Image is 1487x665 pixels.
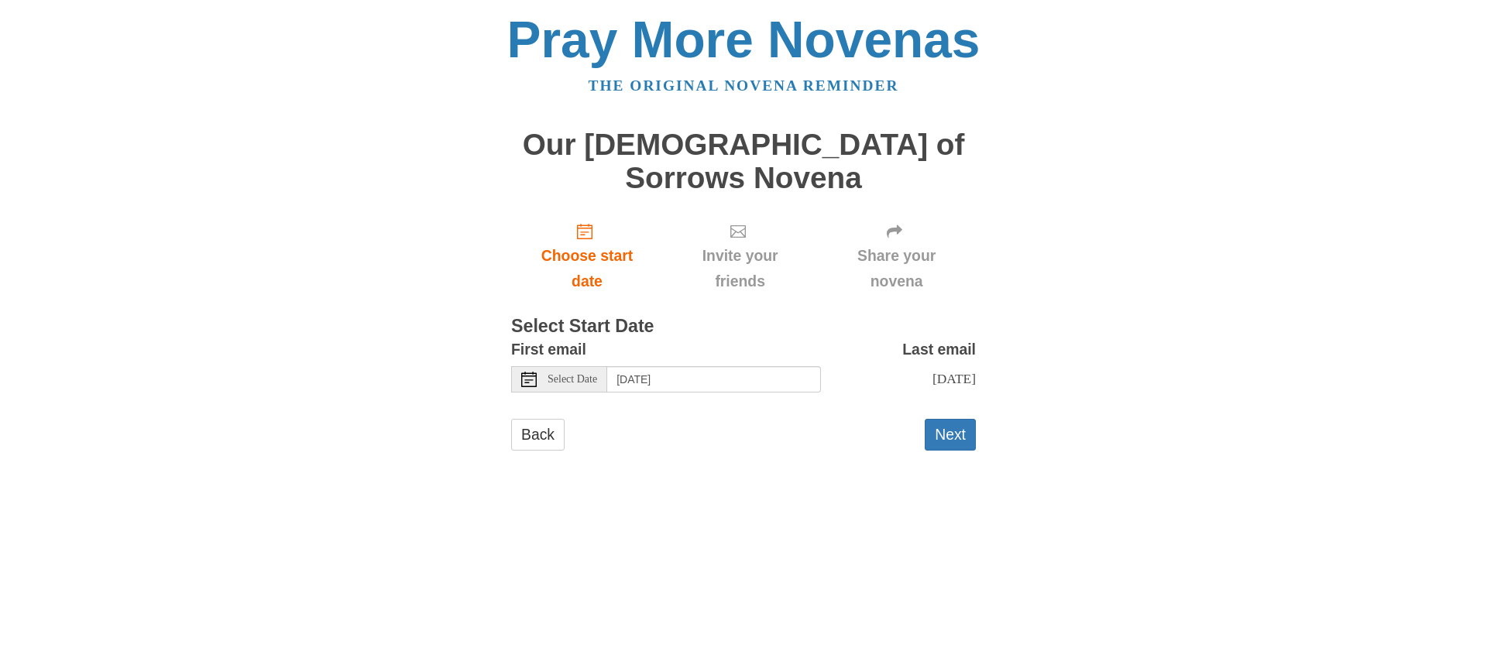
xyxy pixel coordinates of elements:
h1: Our [DEMOGRAPHIC_DATA] of Sorrows Novena [511,129,976,194]
span: Choose start date [527,243,647,294]
button: Next [925,419,976,451]
span: Share your novena [833,243,960,294]
span: Select Date [548,374,597,385]
label: First email [511,337,586,362]
a: Choose start date [511,210,663,302]
h3: Select Start Date [511,317,976,337]
span: [DATE] [932,371,976,386]
div: Click "Next" to confirm your start date first. [663,210,817,302]
a: Pray More Novenas [507,11,980,68]
a: The original novena reminder [589,77,899,94]
label: Last email [902,337,976,362]
span: Invite your friends [678,243,802,294]
a: Back [511,419,565,451]
div: Click "Next" to confirm your start date first. [817,210,976,302]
